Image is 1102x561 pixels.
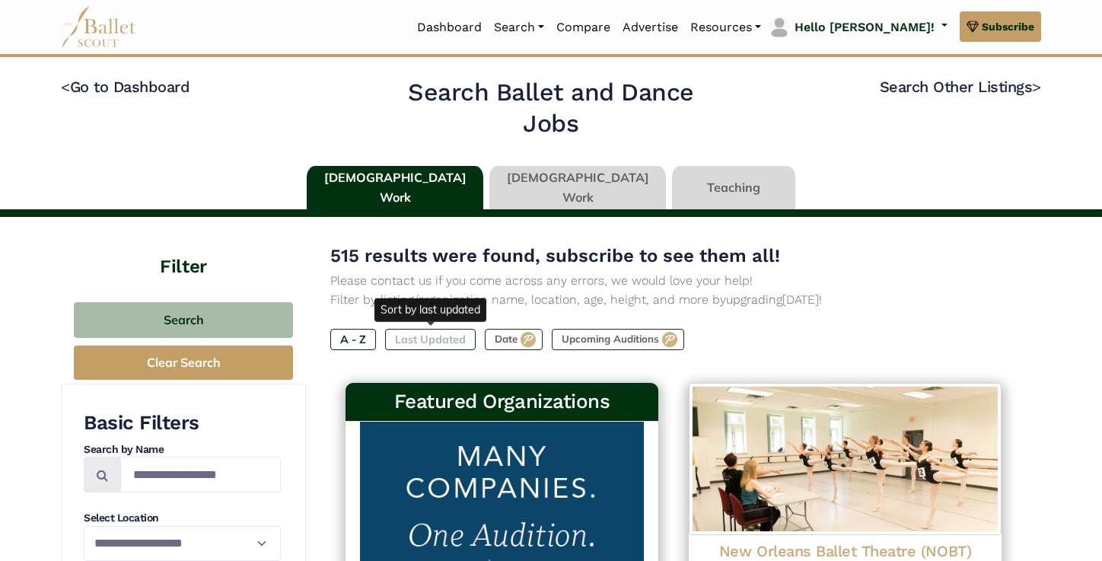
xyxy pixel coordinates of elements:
[385,329,476,350] label: Last Updated
[689,383,1002,535] img: Logo
[684,11,767,43] a: Resources
[330,329,376,350] label: A - Z
[982,18,1034,35] span: Subscribe
[669,166,798,210] li: Teaching
[380,77,723,140] h2: Search Ballet and Dance Jobs
[967,18,979,35] img: gem.svg
[880,78,1041,96] a: Search Other Listings>
[74,302,293,338] button: Search
[1032,77,1041,96] code: >
[374,298,486,321] div: Sort by last updated
[769,17,790,38] img: profile picture
[304,166,486,210] li: [DEMOGRAPHIC_DATA] Work
[960,11,1041,42] a: Subscribe
[61,77,70,96] code: <
[84,442,281,457] h4: Search by Name
[485,329,543,350] label: Date
[61,217,306,279] h4: Filter
[795,18,935,37] p: Hello [PERSON_NAME]!
[767,15,948,40] a: profile picture Hello [PERSON_NAME]!
[84,511,281,526] h4: Select Location
[552,329,684,350] label: Upcoming Auditions
[701,541,989,561] h4: New Orleans Ballet Theatre (NOBT)
[550,11,616,43] a: Compare
[616,11,684,43] a: Advertise
[74,346,293,380] button: Clear Search
[411,11,488,43] a: Dashboard
[84,410,281,436] h3: Basic Filters
[120,457,281,492] input: Search by names...
[330,271,1017,291] p: Please contact us if you come across any errors, we would love your help!
[61,78,190,96] a: <Go to Dashboard
[330,290,1017,310] p: Filter by listing/organization name, location, age, height, and more by [DATE]!
[486,166,669,210] li: [DEMOGRAPHIC_DATA] Work
[330,245,780,266] span: 515 results were found, subscribe to see them all!
[358,389,646,415] h3: Featured Organizations
[488,11,550,43] a: Search
[726,292,782,307] a: upgrading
